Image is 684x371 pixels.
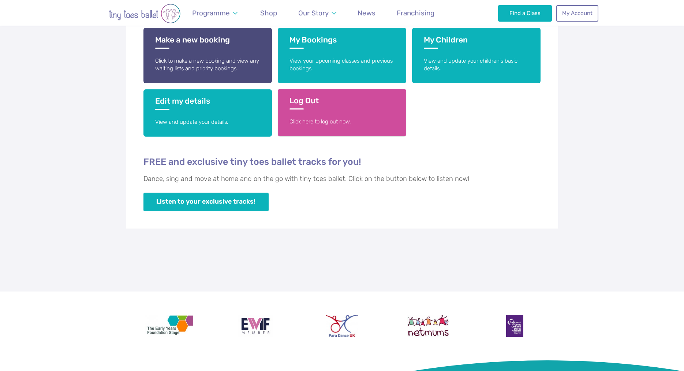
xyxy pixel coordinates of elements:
a: Franchising [393,4,438,22]
a: Our Story [295,4,340,22]
h3: Log Out [289,96,395,110]
p: View and update your details. [155,118,260,126]
a: Find a Class [498,5,552,21]
a: My Children View and update your children's basic details. [412,28,541,83]
p: View your upcoming classes and previous bookings. [289,57,395,73]
a: Programme [189,4,241,22]
span: News [358,9,375,17]
a: Shop [257,4,281,22]
a: Edit my details View and update your details. [143,89,272,137]
span: Our Story [298,9,329,17]
img: Para Dance UK [326,315,358,337]
a: Listen to your exclusive tracks! [143,193,269,211]
a: News [354,4,379,22]
p: Click to make a new booking and view any waiting lists and priority bookings. [155,57,260,73]
p: Click here to log out now. [289,118,395,126]
span: Shop [260,9,277,17]
img: Encouraging Women Into Franchising [238,315,273,337]
a: My Account [556,5,598,21]
h4: FREE and exclusive tiny toes ballet tracks for you! [143,156,541,167]
a: Log Out Click here to log out now. [278,89,406,136]
span: Franchising [397,9,434,17]
p: Dance, sing and move at home and on the go with tiny toes ballet. Click on the button below to li... [143,174,541,184]
p: View and update your children's basic details. [424,57,529,73]
a: My Bookings View your upcoming classes and previous bookings. [278,28,406,83]
img: The Early Years Foundation Stage [145,315,194,337]
h3: My Bookings [289,35,395,49]
h3: Make a new booking [155,35,260,49]
a: Make a new booking Click to make a new booking and view any waiting lists and priority bookings. [143,28,272,83]
h3: My Children [424,35,529,49]
span: Programme [192,9,230,17]
img: tiny toes ballet [86,4,203,23]
h3: Edit my details [155,96,260,110]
